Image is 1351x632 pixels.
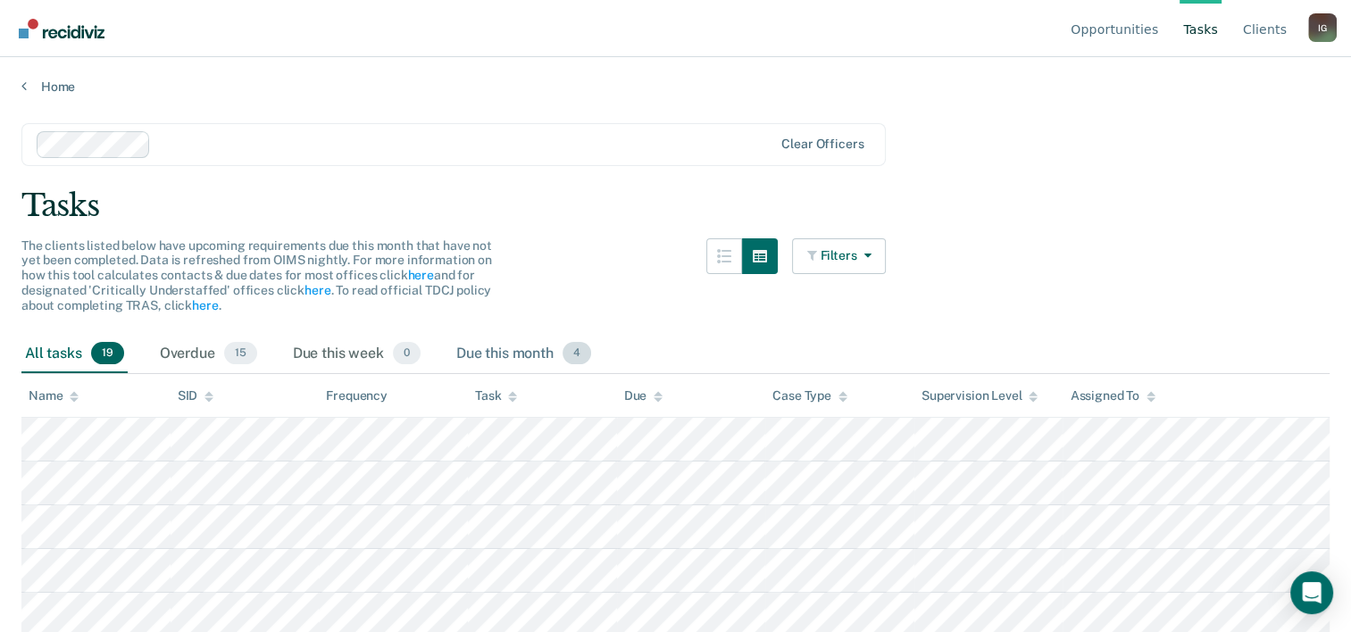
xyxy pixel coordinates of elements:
div: Due this week0 [289,335,424,374]
img: Recidiviz [19,19,104,38]
div: Overdue15 [156,335,261,374]
button: Profile dropdown button [1308,13,1337,42]
span: 4 [563,342,591,365]
div: Frequency [326,388,388,403]
div: Due this month4 [453,335,595,374]
div: I G [1308,13,1337,42]
span: 15 [224,342,257,365]
span: 0 [393,342,421,365]
a: here [304,283,330,297]
div: Clear officers [781,137,863,152]
div: Case Type [772,388,847,403]
div: Supervision Level [922,388,1038,403]
a: here [407,268,433,282]
div: Due [624,388,663,403]
div: All tasks19 [21,335,128,374]
span: The clients listed below have upcoming requirements due this month that have not yet been complet... [21,238,492,312]
a: here [192,298,218,312]
span: 19 [91,342,124,365]
div: Name [29,388,79,403]
div: Open Intercom Messenger [1290,571,1333,614]
div: SID [178,388,214,403]
div: Tasks [21,187,1330,224]
div: Assigned To [1070,388,1155,403]
a: Home [21,79,1330,95]
button: Filters [792,238,887,274]
div: Task [475,388,517,403]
